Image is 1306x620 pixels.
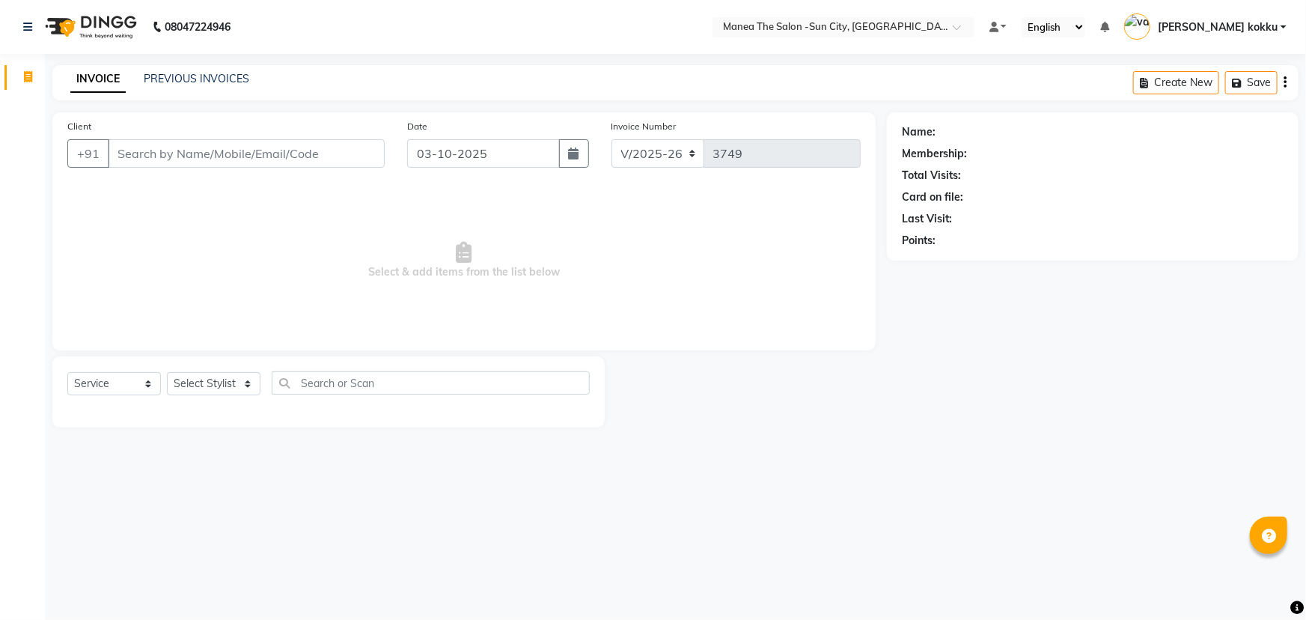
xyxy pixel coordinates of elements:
div: Membership: [902,146,967,162]
div: Total Visits: [902,168,961,183]
button: +91 [67,139,109,168]
span: [PERSON_NAME] kokku [1158,19,1278,35]
button: Create New [1133,71,1219,94]
input: Search or Scan [272,371,590,395]
div: Name: [902,124,936,140]
a: INVOICE [70,66,126,93]
div: Card on file: [902,189,963,205]
label: Date [407,120,427,133]
div: Points: [902,233,936,249]
input: Search by Name/Mobile/Email/Code [108,139,385,168]
span: Select & add items from the list below [67,186,861,335]
div: Last Visit: [902,211,952,227]
button: Save [1225,71,1278,94]
img: vamsi kokku [1124,13,1150,40]
iframe: chat widget [1243,560,1291,605]
label: Client [67,120,91,133]
label: Invoice Number [611,120,677,133]
img: logo [38,6,141,48]
b: 08047224946 [165,6,231,48]
a: PREVIOUS INVOICES [144,72,249,85]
